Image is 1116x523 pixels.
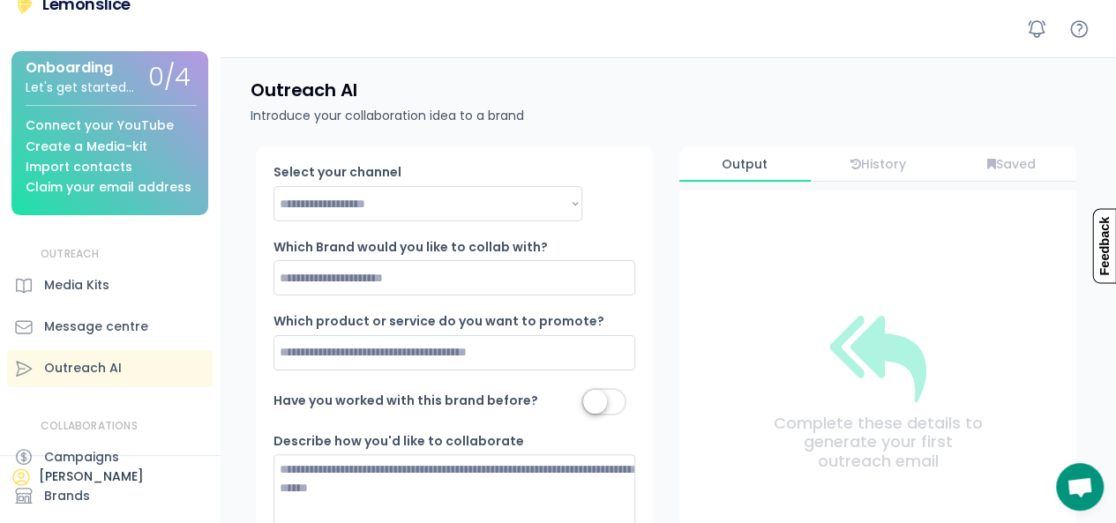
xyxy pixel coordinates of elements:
div: 0/4 [148,64,191,92]
div: History [813,157,944,172]
div: Campaigns [44,448,119,467]
div: Media Kits [44,276,109,295]
div: Message centre [44,318,148,336]
a: دردشة مفتوحة [1056,463,1104,511]
h4: Outreach AI [251,78,357,101]
div: Claim your email address [26,181,191,194]
div: Create a Media-kit [26,140,147,153]
div: Let's get started... [26,81,134,94]
div: Complete these details to generate your first outreach email [768,414,988,471]
div: Onboarding [26,60,113,76]
div: Which Brand would you like to collab with? [273,239,548,257]
div: OUTREACH [41,247,100,262]
div: Which product or service do you want to promote? [273,313,604,331]
div: Output [679,157,811,172]
div: Select your channel [273,164,450,182]
div: Saved [946,157,1077,172]
div: Outreach AI [44,359,122,377]
div: Introduce your collaboration idea to a brand [251,107,524,125]
div: Have you worked with this brand before? [273,392,538,410]
div: Import contacts [26,161,132,174]
div: Connect your YouTube [26,119,174,132]
div: Describe how you'd like to collaborate [273,433,524,451]
div: Brands [44,487,90,505]
div: COLLABORATIONS [41,419,138,434]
